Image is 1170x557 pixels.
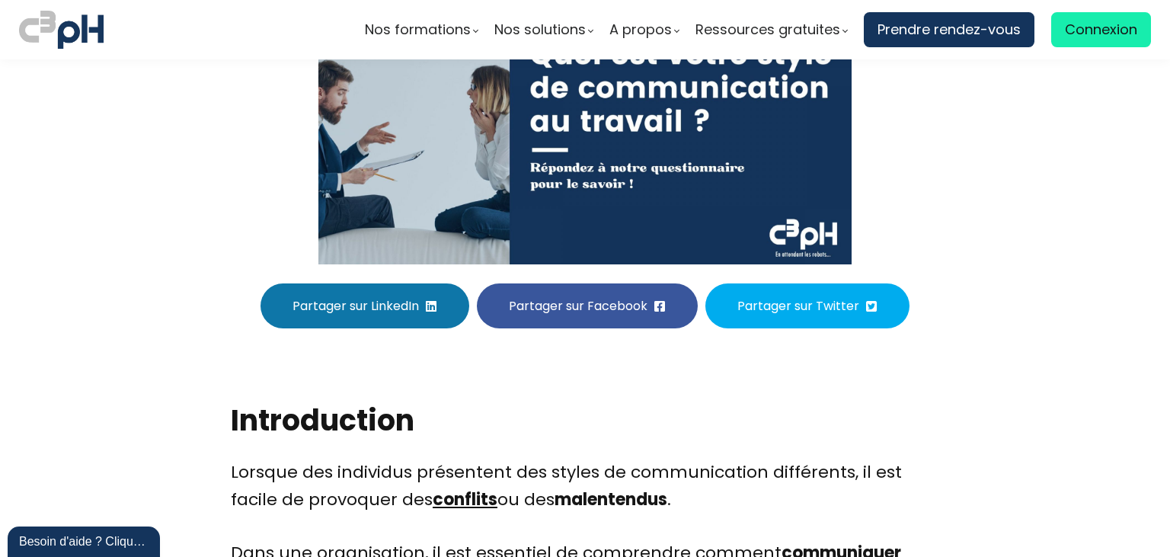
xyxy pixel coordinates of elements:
span: A propos [609,18,672,41]
button: Partager sur Twitter [705,283,909,328]
span: Prendre rendez-vous [877,18,1021,41]
img: logo C3PH [19,8,104,52]
span: Nos solutions [494,18,586,41]
iframe: chat widget [8,523,163,557]
span: Partager sur Facebook [509,296,647,315]
button: Partager sur LinkedIn [261,283,469,328]
a: conflits [433,488,497,511]
span: Lorsque des individus présentent des styles de communication différents, il est facile de provoqu... [231,460,902,511]
span: Partager sur LinkedIn [292,296,419,315]
span: Ressources gratuites [695,18,840,41]
a: Prendre rendez-vous [864,12,1034,47]
span: ou des [497,488,555,511]
span: Nos formations [365,18,471,41]
h2: Introduction [231,401,939,440]
b: malentendus [555,488,667,511]
span: . [667,488,671,511]
span: Partager sur Twitter [737,296,859,315]
a: Connexion [1051,12,1151,47]
span: Connexion [1065,18,1137,41]
button: Partager sur Facebook [477,283,698,328]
